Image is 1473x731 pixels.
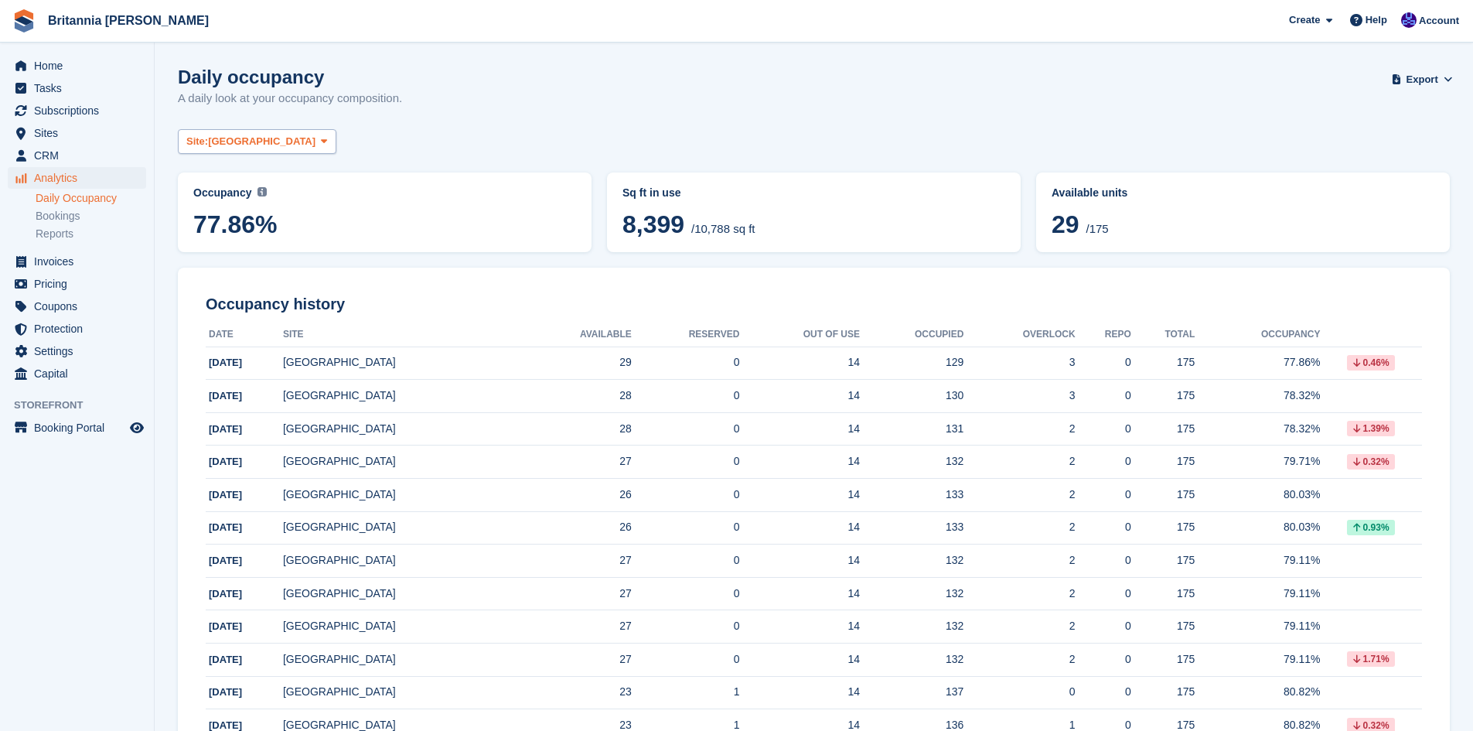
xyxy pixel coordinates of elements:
[283,479,522,512] td: [GEOGRAPHIC_DATA]
[860,651,963,668] div: 132
[632,610,740,644] td: 0
[209,423,242,435] span: [DATE]
[522,676,632,709] td: 23
[8,363,146,384] a: menu
[1195,610,1320,644] td: 79.11%
[1131,412,1195,446] td: 175
[739,380,860,413] td: 14
[1347,355,1395,371] div: 0.46%
[36,209,146,224] a: Bookings
[8,273,146,295] a: menu
[1076,487,1131,503] div: 0
[632,644,740,677] td: 0
[1131,323,1195,347] th: Total
[36,191,146,206] a: Daily Occupancy
[739,323,860,347] th: Out of Use
[257,187,267,196] img: icon-info-grey-7440780725fd019a000dd9b08b2336e03edf1995a4989e88bcd33f0948082b44.svg
[860,618,963,634] div: 132
[1086,222,1108,235] span: /175
[632,446,740,479] td: 0
[1131,380,1195,413] td: 175
[193,185,576,201] abbr: Current percentage of sq ft occupied
[283,676,522,709] td: [GEOGRAPHIC_DATA]
[1195,511,1320,545] td: 80.03%
[860,354,963,371] div: 129
[1076,421,1131,437] div: 0
[193,210,576,238] span: 77.86%
[1195,676,1320,709] td: 80.82%
[522,347,632,380] td: 29
[34,145,127,166] span: CRM
[1131,676,1195,709] td: 175
[1076,519,1131,535] div: 0
[860,552,963,569] div: 132
[739,479,860,512] td: 14
[34,55,127,77] span: Home
[632,380,740,413] td: 0
[8,340,146,362] a: menu
[963,354,1075,371] div: 3
[1131,644,1195,677] td: 175
[1195,380,1320,413] td: 78.32%
[522,323,632,347] th: Available
[209,686,242,698] span: [DATE]
[34,167,127,189] span: Analytics
[963,651,1075,668] div: 2
[1131,479,1195,512] td: 175
[128,418,146,437] a: Preview store
[8,122,146,144] a: menu
[1076,453,1131,470] div: 0
[963,388,1075,404] div: 3
[1076,651,1131,668] div: 0
[208,134,315,149] span: [GEOGRAPHIC_DATA]
[8,295,146,317] a: menu
[8,77,146,99] a: menu
[963,684,1075,700] div: 0
[8,167,146,189] a: menu
[1131,577,1195,610] td: 175
[632,511,740,545] td: 0
[622,210,684,238] span: 8,399
[739,446,860,479] td: 14
[283,545,522,578] td: [GEOGRAPHIC_DATA]
[963,519,1075,535] div: 2
[178,90,402,108] p: A daily look at your occupancy composition.
[1076,586,1131,602] div: 0
[522,644,632,677] td: 27
[739,412,860,446] td: 14
[860,453,963,470] div: 132
[963,618,1075,634] div: 2
[1407,72,1438,87] span: Export
[1131,511,1195,545] td: 175
[860,487,963,503] div: 133
[283,380,522,413] td: [GEOGRAPHIC_DATA]
[34,251,127,272] span: Invoices
[36,227,146,241] a: Reports
[209,719,242,731] span: [DATE]
[12,9,36,32] img: stora-icon-8386f47178a22dfd0bd8f6a31ec36ba5ce8667c1dd55bd0f319d3a0aa187defe.svg
[283,644,522,677] td: [GEOGRAPHIC_DATA]
[739,676,860,709] td: 14
[1052,185,1434,201] abbr: Current percentage of units occupied or overlocked
[522,610,632,644] td: 27
[186,134,208,149] span: Site:
[209,489,242,500] span: [DATE]
[1131,446,1195,479] td: 175
[8,318,146,340] a: menu
[283,511,522,545] td: [GEOGRAPHIC_DATA]
[1195,479,1320,512] td: 80.03%
[522,380,632,413] td: 28
[739,644,860,677] td: 14
[1076,552,1131,569] div: 0
[34,417,127,439] span: Booking Portal
[1195,347,1320,380] td: 77.86%
[860,684,963,700] div: 137
[283,347,522,380] td: [GEOGRAPHIC_DATA]
[860,519,963,535] div: 133
[860,421,963,437] div: 131
[8,55,146,77] a: menu
[739,511,860,545] td: 14
[206,295,1422,313] h2: Occupancy history
[34,100,127,121] span: Subscriptions
[1347,454,1395,470] div: 0.32%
